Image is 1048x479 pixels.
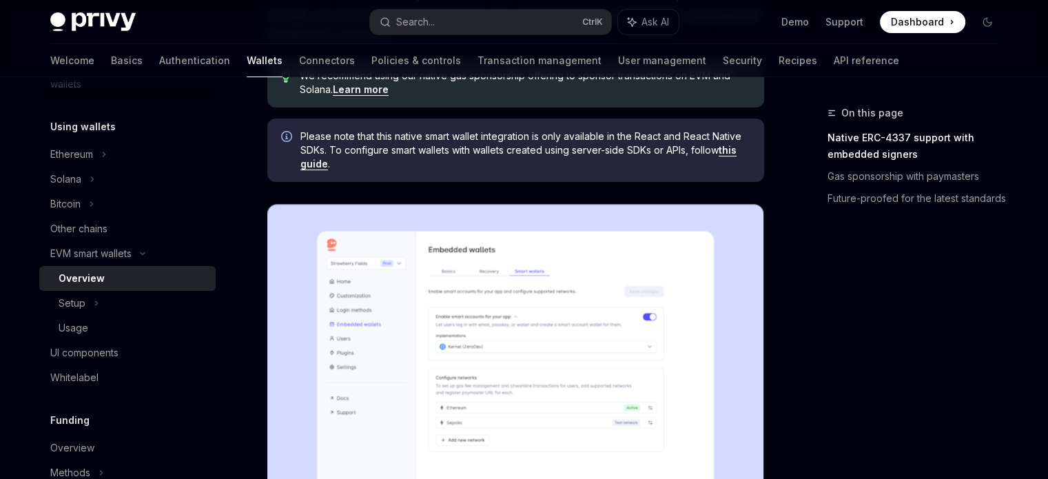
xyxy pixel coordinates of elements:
span: Dashboard [891,15,944,29]
button: Ask AI [618,10,679,34]
button: Search...CtrlK [370,10,611,34]
div: Overview [50,440,94,456]
a: Whitelabel [39,365,216,390]
a: Wallets [247,44,282,77]
a: API reference [834,44,899,77]
a: UI components [39,340,216,365]
div: Solana [50,171,81,187]
a: Overview [39,436,216,460]
a: Connectors [299,44,355,77]
div: Whitelabel [50,369,99,386]
div: Overview [59,270,105,287]
a: Future-proofed for the latest standards [828,187,1009,210]
button: Toggle dark mode [976,11,998,33]
a: Usage [39,316,216,340]
div: Search... [396,14,435,30]
a: Authentication [159,44,230,77]
a: Recipes [779,44,817,77]
h5: Using wallets [50,119,116,135]
div: EVM smart wallets [50,245,132,262]
a: Support [825,15,863,29]
img: dark logo [50,12,136,32]
a: Policies & controls [371,44,461,77]
div: Usage [59,320,88,336]
a: User management [618,44,706,77]
a: Overview [39,266,216,291]
span: On this page [841,105,903,121]
div: Ethereum [50,146,93,163]
a: Learn more [333,83,389,96]
div: Bitcoin [50,196,81,212]
a: Basics [111,44,143,77]
a: Dashboard [880,11,965,33]
svg: Info [281,131,295,145]
a: Transaction management [477,44,602,77]
div: Other chains [50,221,107,237]
span: Ask AI [641,15,669,29]
a: Security [723,44,762,77]
a: Demo [781,15,809,29]
span: We recommend using our native gas sponsorship offering to sponsor transactions on EVM and Solana. [300,69,750,96]
a: Gas sponsorship with paymasters [828,165,1009,187]
div: UI components [50,345,119,361]
div: Setup [59,295,85,312]
span: Ctrl K [582,17,603,28]
span: Please note that this native smart wallet integration is only available in the React and React Na... [300,130,750,171]
a: Welcome [50,44,94,77]
a: Native ERC-4337 support with embedded signers [828,127,1009,165]
h5: Funding [50,412,90,429]
a: Other chains [39,216,216,241]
